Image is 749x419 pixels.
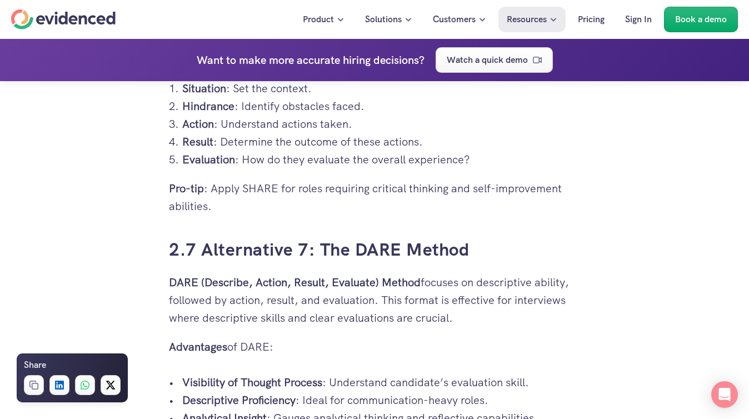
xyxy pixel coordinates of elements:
[182,115,580,133] p: : Understand actions taken.
[169,238,469,261] a: 2.7 Alternative 7: The DARE Method
[617,7,660,32] a: Sign In
[675,12,727,27] p: Book a demo
[182,97,580,115] p: : Identify obstacles faced.
[169,273,580,327] p: focuses on descriptive ability, followed by action, result, and evaluation. This format is effect...
[664,7,738,32] a: Book a demo
[578,12,605,27] p: Pricing
[182,391,580,409] p: : Ideal for communication-heavy roles.
[169,338,580,356] p: of DARE:
[447,53,528,67] p: Watch a quick demo
[182,393,296,407] strong: Descriptive Proficiency
[169,275,421,290] strong: DARE (Describe, Action, Result, Evaluate) Method
[182,134,213,149] strong: Result
[197,51,425,69] h4: Want to make more accurate hiring decisions?
[711,381,738,408] div: Open Intercom Messenger
[11,9,116,29] a: Home
[182,373,580,391] p: : Understand candidate’s evaluation skill.
[625,12,652,27] p: Sign In
[182,79,580,97] p: : Set the context.
[182,133,580,151] p: : Determine the outcome of these actions.
[24,358,46,372] h6: Share
[436,47,553,73] a: Watch a quick demo
[303,12,334,27] p: Product
[570,7,613,32] a: Pricing
[182,117,214,131] strong: Action
[182,151,580,168] p: : How do they evaluate the overall experience?
[182,152,235,167] strong: Evaluation
[169,340,227,354] strong: Advantages
[365,12,402,27] p: Solutions
[433,12,476,27] p: Customers
[182,99,234,113] strong: Hindrance
[507,12,547,27] p: Resources
[182,375,322,390] strong: Visibility of Thought Process
[182,81,226,96] strong: Situation
[169,181,204,196] strong: Pro-tip
[169,179,580,215] p: : Apply SHARE for roles requiring critical thinking and self-improvement abilities.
